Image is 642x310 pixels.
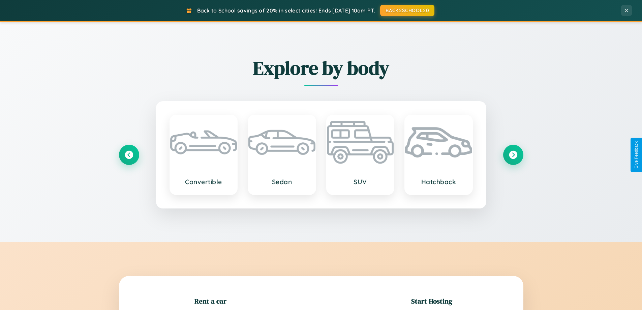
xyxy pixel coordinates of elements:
h2: Start Hosting [411,296,452,306]
h2: Explore by body [119,55,523,81]
h3: Hatchback [412,178,465,186]
h2: Rent a car [194,296,226,306]
h3: Convertible [177,178,231,186]
button: BACK2SCHOOL20 [380,5,434,16]
h3: SUV [334,178,387,186]
span: Back to School savings of 20% in select cities! Ends [DATE] 10am PT. [197,7,375,14]
h3: Sedan [255,178,309,186]
div: Give Feedback [634,141,639,169]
